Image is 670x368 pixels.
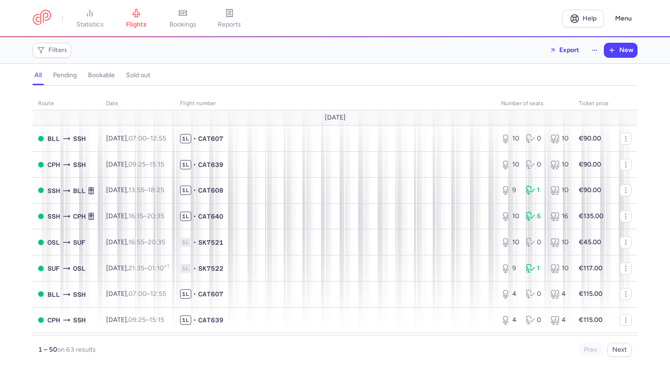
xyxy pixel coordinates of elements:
[180,186,191,195] span: 1L
[128,238,165,246] span: –
[526,289,543,299] div: 0
[169,20,196,29] span: bookings
[57,346,96,354] span: on 63 results
[128,161,164,168] span: –
[526,134,543,143] div: 0
[33,97,100,111] th: route
[128,186,164,194] span: –
[47,211,60,221] span: SSH
[106,316,164,324] span: [DATE],
[562,10,604,27] a: Help
[174,97,496,111] th: Flight number
[160,8,206,29] a: bookings
[149,161,164,168] time: 15:15
[550,186,568,195] div: 10
[106,186,164,194] span: [DATE],
[218,20,241,29] span: reports
[126,20,147,29] span: flights
[73,160,86,170] span: SSH
[180,212,191,221] span: 1L
[106,212,164,220] span: [DATE],
[148,186,164,194] time: 18:25
[579,238,601,246] strong: €45.00
[526,212,543,221] div: 6
[526,186,543,195] div: 1
[106,134,166,142] span: [DATE],
[149,316,164,324] time: 15:15
[206,8,253,29] a: reports
[501,315,518,325] div: 4
[550,134,568,143] div: 10
[73,134,86,144] span: SSH
[193,134,196,143] span: •
[501,238,518,247] div: 10
[128,134,166,142] span: –
[33,43,71,57] button: Filters
[501,186,518,195] div: 9
[550,160,568,169] div: 10
[47,134,60,144] span: BLL
[106,290,166,298] span: [DATE],
[198,212,223,221] span: CAT640
[128,238,144,246] time: 16:55
[47,160,60,170] span: CPH
[164,263,169,269] sup: +1
[128,134,147,142] time: 07:00
[573,97,614,111] th: Ticket price
[193,238,196,247] span: •
[501,289,518,299] div: 4
[47,263,60,274] span: SUF
[148,238,165,246] time: 20:35
[526,315,543,325] div: 0
[47,237,60,248] span: OSL
[198,186,223,195] span: CAT608
[501,264,518,273] div: 9
[550,212,568,221] div: 16
[128,290,166,298] span: –
[128,316,146,324] time: 09:25
[147,212,164,220] time: 20:35
[148,264,169,272] time: 01:10
[88,71,115,80] h4: bookable
[180,238,191,247] span: 1L
[106,238,165,246] span: [DATE],
[67,8,113,29] a: statistics
[501,212,518,221] div: 10
[47,289,60,300] span: BLL
[559,47,579,54] span: Export
[607,343,632,357] button: Next
[128,264,144,272] time: 21:35
[73,211,86,221] span: CPH
[550,289,568,299] div: 4
[579,316,603,324] strong: €115.00
[550,315,568,325] div: 4
[501,134,518,143] div: 10
[193,315,196,325] span: •
[193,186,196,195] span: •
[113,8,160,29] a: flights
[198,264,223,273] span: SK7522
[198,134,223,143] span: CAT607
[150,290,166,298] time: 12:55
[73,186,86,196] span: BLL
[526,264,543,273] div: 1
[33,10,51,27] a: CitizenPlane red outlined logo
[619,47,633,54] span: New
[128,161,146,168] time: 09:25
[128,316,164,324] span: –
[325,114,346,121] span: [DATE]
[73,237,86,248] span: SUF
[73,315,86,325] span: SSH
[526,160,543,169] div: 0
[193,264,196,273] span: •
[579,161,601,168] strong: €90.00
[47,315,60,325] span: CPH
[128,186,144,194] time: 13:55
[128,264,169,272] span: –
[76,20,104,29] span: statistics
[38,346,57,354] strong: 1 – 50
[579,134,601,142] strong: €90.00
[106,264,169,272] span: [DATE],
[193,212,196,221] span: •
[180,315,191,325] span: 1L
